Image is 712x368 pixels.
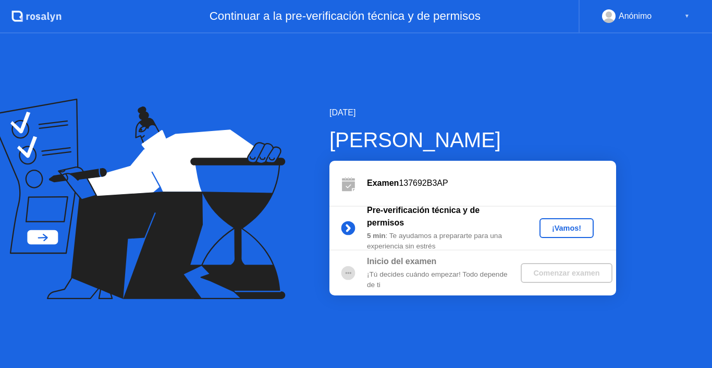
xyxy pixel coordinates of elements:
b: Inicio del examen [367,257,436,266]
button: ¡Vamos! [539,218,594,238]
b: 5 min [367,232,386,240]
div: [DATE] [329,106,616,119]
b: Examen [367,179,399,187]
b: Pre-verificación técnica y de permisos [367,206,480,227]
div: ▼ [684,9,690,23]
div: ¡Tú decides cuándo empezar! Todo depende de ti [367,269,517,291]
button: Comenzar examen [521,263,612,283]
div: [PERSON_NAME] [329,124,616,156]
div: : Te ayudamos a prepararte para una experiencia sin estrés [367,231,517,252]
div: Anónimo [619,9,652,23]
div: ¡Vamos! [544,224,590,232]
div: Comenzar examen [525,269,608,277]
div: 137692B3AP [367,177,616,189]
